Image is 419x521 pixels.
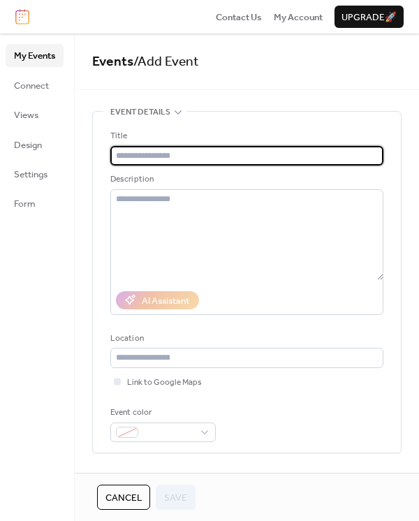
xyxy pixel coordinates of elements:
[14,108,38,122] span: Views
[14,49,55,63] span: My Events
[110,129,381,143] div: Title
[6,103,64,126] a: Views
[15,9,29,24] img: logo
[14,79,49,93] span: Connect
[6,74,64,96] a: Connect
[110,332,381,346] div: Location
[6,44,64,66] a: My Events
[14,138,42,152] span: Design
[274,10,323,24] a: My Account
[6,133,64,156] a: Design
[335,6,404,28] button: Upgrade🚀
[6,192,64,214] a: Form
[216,10,262,24] a: Contact Us
[14,168,47,182] span: Settings
[133,49,199,75] span: / Add Event
[341,10,397,24] span: Upgrade 🚀
[127,376,202,390] span: Link to Google Maps
[110,173,381,186] div: Description
[14,197,36,211] span: Form
[110,406,213,420] div: Event color
[6,163,64,185] a: Settings
[105,491,142,505] span: Cancel
[92,49,133,75] a: Events
[97,485,150,510] button: Cancel
[110,470,170,484] span: Date and time
[110,105,170,119] span: Event details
